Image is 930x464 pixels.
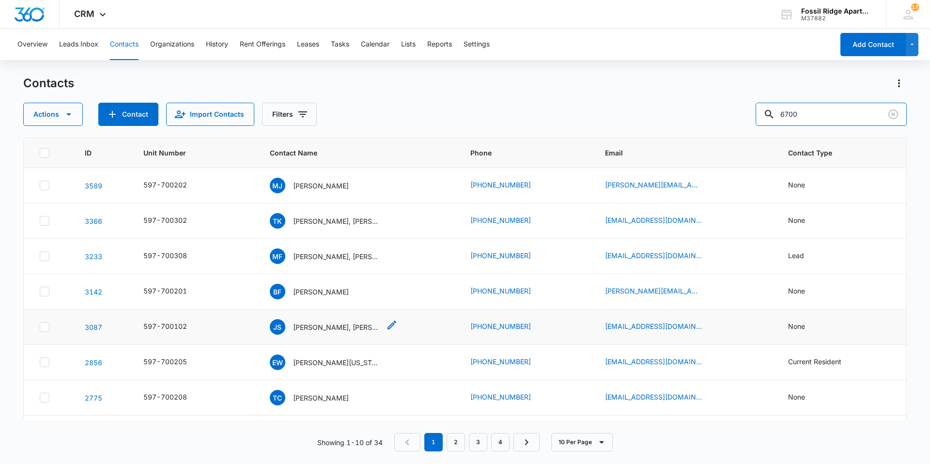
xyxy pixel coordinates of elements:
div: Current Resident [788,356,841,367]
a: Page 3 [469,433,487,451]
div: Contact Name - Brandon Fuentes-Gomez - Select to Edit Field [270,284,366,299]
a: [PERSON_NAME][EMAIL_ADDRESS][DOMAIN_NAME] [605,286,702,296]
button: History [206,29,228,60]
div: None [788,180,805,190]
button: Calendar [361,29,389,60]
span: TC [270,390,285,405]
div: Unit Number - 597-700208 - Select to Edit Field [143,392,204,403]
a: [PHONE_NUMBER] [470,180,531,190]
div: account id [801,15,872,22]
div: Phone - 9706586971 - Select to Edit Field [470,392,548,403]
span: Contact Name [270,148,434,158]
button: Filters [262,103,317,126]
p: [PERSON_NAME], [PERSON_NAME] [PERSON_NAME] [293,251,380,262]
span: MJ [270,178,285,193]
div: None [788,215,805,225]
button: Leads Inbox [59,29,98,60]
div: None [788,286,805,296]
a: [PHONE_NUMBER] [470,321,531,331]
div: Email - erinwash3@iclould.com - Select to Edit Field [605,356,719,368]
div: Unit Number - 597-700201 - Select to Edit Field [143,286,204,297]
a: [PHONE_NUMBER] [470,392,531,402]
div: Contact Type - None - Select to Edit Field [788,392,822,403]
div: Contact Name - Matthew Jacobson - Select to Edit Field [270,178,366,193]
button: Rent Offerings [240,29,285,60]
a: Navigate to contact details page for Matthew Jacobson [85,182,102,190]
button: Settings [464,29,490,60]
div: Contact Name - Mackenzie Falls, Jackson Hardy - Select to Edit Field [270,248,398,264]
div: 597-700202 [143,180,187,190]
a: Navigate to contact details page for Mackenzie Falls, Jackson Hardy [85,252,102,261]
button: Add Contact [98,103,158,126]
em: 1 [424,433,443,451]
a: Navigate to contact details page for Jason Sanchez, Jayden Gray [85,323,102,331]
a: Navigate to contact details page for Trell Kennett, Natalia Aliabieva [85,217,102,225]
button: Contacts [110,29,139,60]
button: Add Contact [840,33,906,56]
div: 597-700201 [143,286,187,296]
div: Unit Number - 597-700102 - Select to Edit Field [143,321,204,333]
div: Email - deangelo.gomez31@gmail.com - Select to Edit Field [605,286,719,297]
div: Unit Number - 597-700302 - Select to Edit Field [143,215,204,227]
div: 597-700208 [143,392,187,402]
button: Leases [297,29,319,60]
div: Unit Number - 597-700202 - Select to Edit Field [143,180,204,191]
span: ID [85,148,106,158]
button: Lists [401,29,416,60]
button: Overview [17,29,47,60]
button: Reports [427,29,452,60]
div: Email - jacobson.matthew@gmail.com - Select to Edit Field [605,180,719,191]
a: [PHONE_NUMBER] [470,250,531,261]
div: Phone - 2086704084 - Select to Edit Field [470,215,548,227]
button: Actions [891,76,907,91]
div: account name [801,7,872,15]
div: Phone - 9708894470 - Select to Edit Field [470,356,548,368]
div: Contact Type - None - Select to Edit Field [788,286,822,297]
span: EW [270,355,285,370]
div: None [788,321,805,331]
button: 10 Per Page [551,433,613,451]
div: Lead [788,250,804,261]
a: Navigate to contact details page for Brandon Fuentes-Gomez [85,288,102,296]
span: Unit Number [143,148,246,158]
a: [EMAIL_ADDRESS][DOMAIN_NAME] [605,392,702,402]
div: Contact Name - Talia Cohen - Select to Edit Field [270,390,366,405]
a: [PHONE_NUMBER] [470,215,531,225]
span: JS [270,319,285,335]
div: Contact Type - Lead - Select to Edit Field [788,250,821,262]
button: Tasks [331,29,349,60]
div: Contact Type - None - Select to Edit Field [788,215,822,227]
a: [PERSON_NAME][EMAIL_ADDRESS][PERSON_NAME][DOMAIN_NAME] [605,180,702,190]
div: Contact Name - Erin Washington & Vincent Case - Select to Edit Field [270,355,398,370]
div: Contact Type - None - Select to Edit Field [788,321,822,333]
div: 597-700205 [143,356,187,367]
p: [PERSON_NAME], [PERSON_NAME] [293,322,380,332]
div: Unit Number - 597-700205 - Select to Edit Field [143,356,204,368]
div: 597-700102 [143,321,187,331]
a: Page 4 [491,433,510,451]
div: Email - trellkennett@yahoo.com - Select to Edit Field [605,215,719,227]
div: Unit Number - 597-700308 - Select to Edit Field [143,250,204,262]
a: [EMAIL_ADDRESS][DOMAIN_NAME] [605,250,702,261]
div: Phone - 7637723890 - Select to Edit Field [470,250,548,262]
span: Phone [470,148,568,158]
button: Clear [885,107,901,122]
p: [PERSON_NAME] [293,393,349,403]
div: Email - adamstalia1@gmail.com - Select to Edit Field [605,392,719,403]
div: None [788,392,805,402]
div: Contact Name - Trell Kennett, Natalia Aliabieva - Select to Edit Field [270,213,398,229]
button: Actions [23,103,83,126]
p: [PERSON_NAME] [293,181,349,191]
nav: Pagination [394,433,540,451]
span: TK [270,213,285,229]
div: notifications count [911,3,919,11]
a: [PHONE_NUMBER] [470,286,531,296]
a: [EMAIL_ADDRESS][DOMAIN_NAME] [605,215,702,225]
p: [PERSON_NAME] [293,287,349,297]
h1: Contacts [23,76,74,91]
p: [PERSON_NAME], [PERSON_NAME] [293,216,380,226]
div: Phone - 9708338158 - Select to Edit Field [470,321,548,333]
button: Organizations [150,29,194,60]
button: Import Contacts [166,103,254,126]
div: Phone - 4803496085 - Select to Edit Field [470,180,548,191]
